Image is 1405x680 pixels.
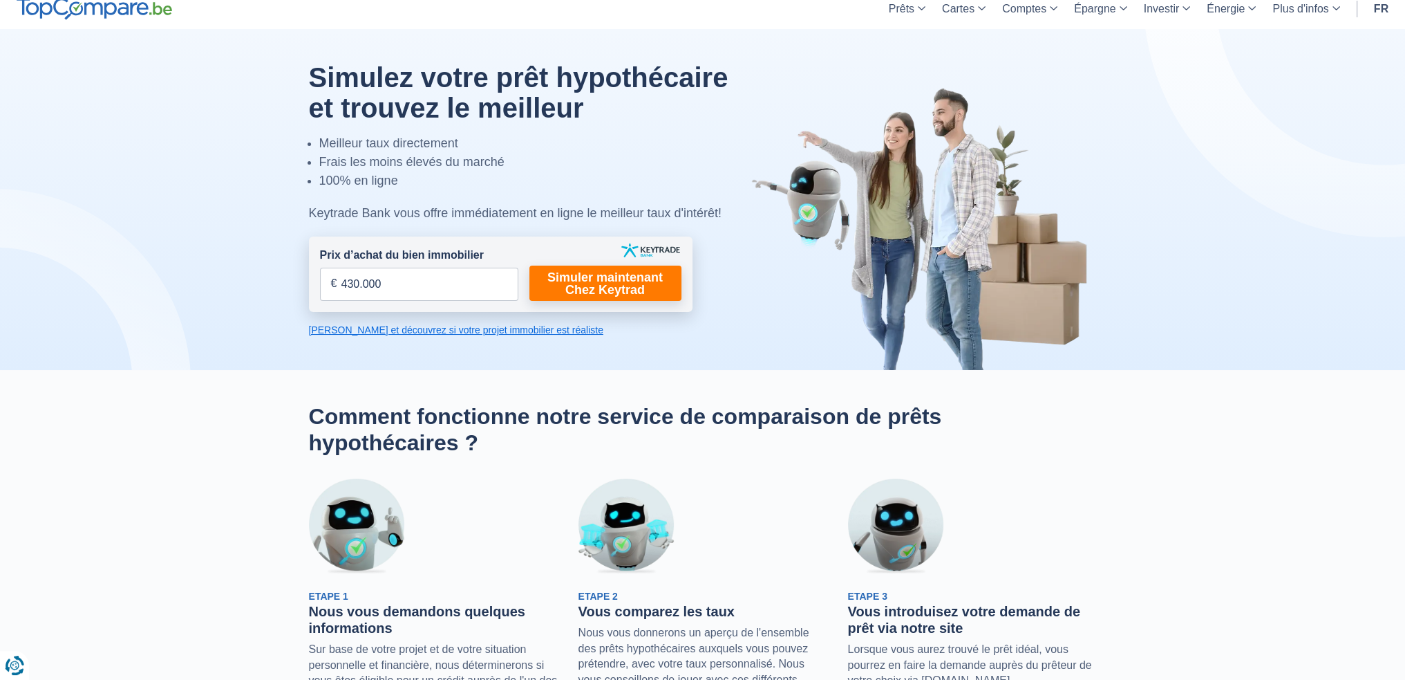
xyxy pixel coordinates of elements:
[331,276,337,292] span: €
[578,603,827,620] h3: Vous comparez les taux
[309,204,760,223] div: Keytrade Bank vous offre immédiatement en ligne le meilleur taux d'intérêt!
[751,86,1097,370] img: image-hero
[309,323,692,337] a: [PERSON_NAME] et découvrez si votre projet immobilier est réaliste
[848,603,1097,636] h3: Vous introduisez votre demande de prêt via notre site
[309,479,404,574] img: Etape 1
[319,134,760,153] li: Meilleur taux directement
[578,479,674,574] img: Etape 2
[848,479,943,574] img: Etape 3
[319,153,760,172] li: Frais les moins élevés du marché
[578,591,618,602] span: Etape 2
[848,591,887,602] span: Etape 3
[320,248,484,264] label: Prix d’achat du bien immobilier
[309,403,1097,457] h2: Comment fonctionne notre service de comparaison de prêts hypothécaires ?
[529,266,681,301] a: Simuler maintenant Chez Keytrad
[309,591,348,602] span: Etape 1
[309,603,558,636] h3: Nous vous demandons quelques informations
[309,62,760,123] h1: Simulez votre prêt hypothécaire et trouvez le meilleur
[621,243,680,257] img: keytrade
[319,172,760,190] li: 100% en ligne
